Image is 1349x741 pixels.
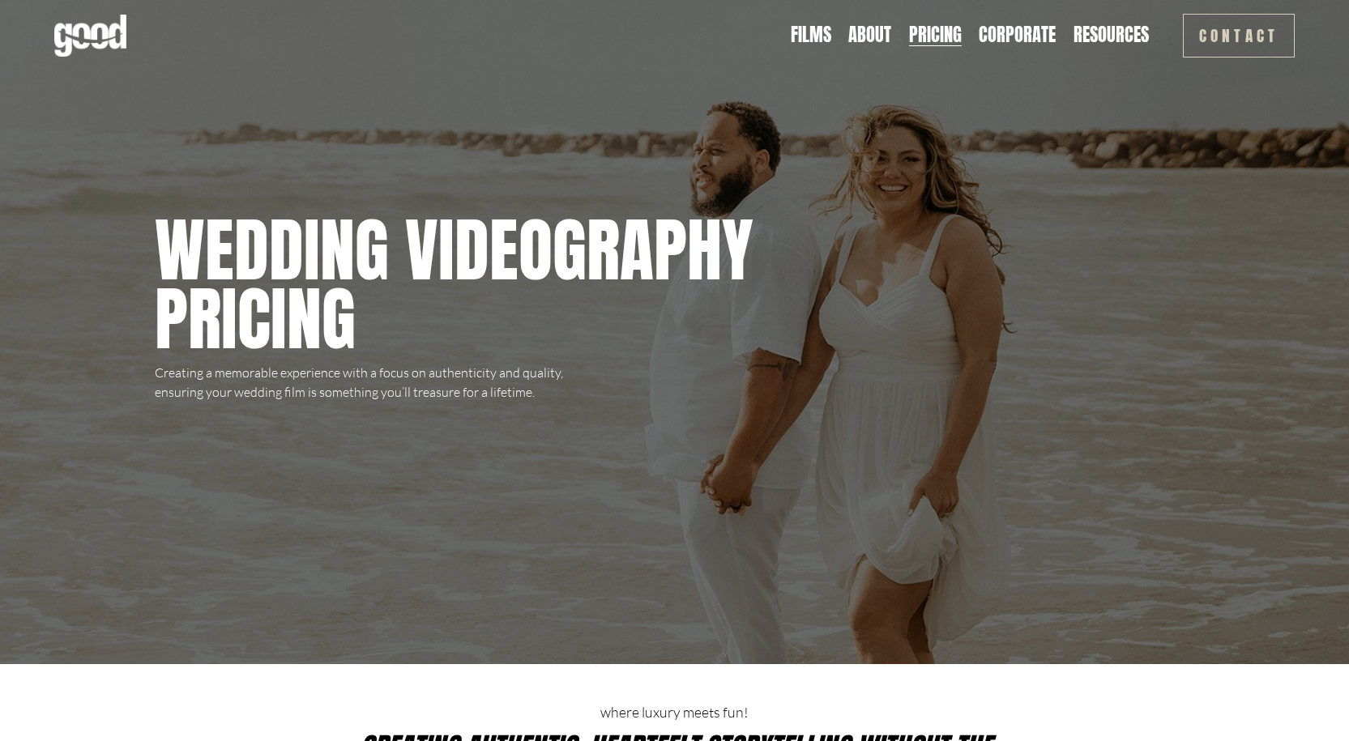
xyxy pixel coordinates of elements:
a: Corporate [979,23,1056,48]
span: Resources [1074,24,1149,46]
a: Films [791,23,831,48]
code: WHERE LUXURY MEETS FUN! [600,703,749,721]
h1: Wedding videography pricing [155,215,860,354]
a: Pricing [909,23,962,48]
a: About [848,23,891,48]
p: Creating a memorable experience with a focus on authenticity and quality, ensuring your wedding f... [155,363,574,402]
img: Good Feeling Films [54,15,126,57]
a: Contact [1183,14,1296,57]
a: folder dropdown [1074,23,1149,48]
